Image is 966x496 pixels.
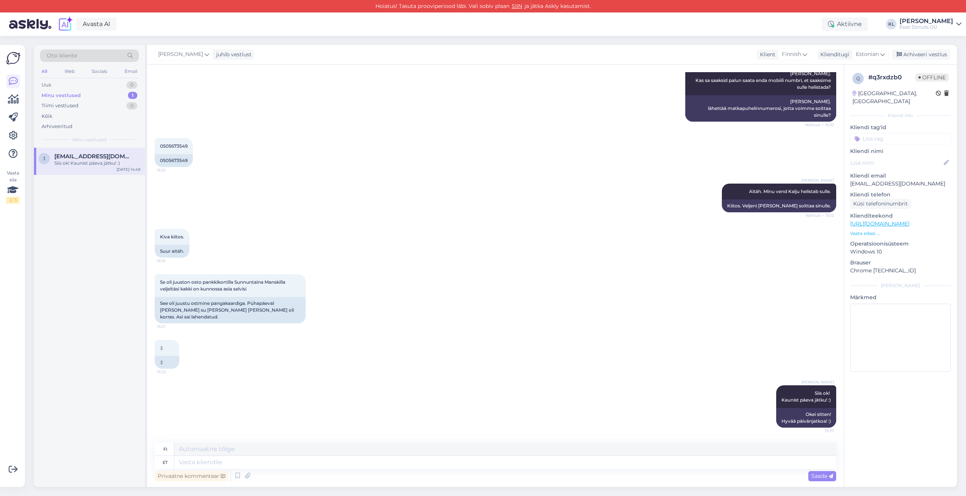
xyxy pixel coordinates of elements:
p: Kliendi email [850,172,951,180]
div: Uus [42,81,51,89]
span: Estonian [856,50,879,59]
p: [EMAIL_ADDRESS][DOMAIN_NAME] [850,180,951,188]
div: Minu vestlused [42,92,81,99]
span: 15:10 [157,167,185,173]
a: SIIN [509,3,525,9]
div: [PERSON_NAME] [900,18,953,24]
input: Lisa nimi [851,159,942,167]
div: 0 [126,81,137,89]
div: Socials [90,66,109,76]
div: Klient [757,51,775,59]
div: fi [163,443,167,456]
a: [PERSON_NAME]Eesti Donuts OÜ [900,18,961,30]
p: Windows 10 [850,248,951,256]
div: Kiitos. Veljeni [PERSON_NAME] soittaa sinulle. [722,199,836,212]
span: Kiva kiitos. [160,234,184,240]
span: :) [160,345,163,351]
span: Otsi kliente [47,52,77,60]
div: 0 [126,102,137,110]
p: Kliendi telefon [850,191,951,199]
p: Vaata edasi ... [850,230,951,237]
div: Siis ok! Kaunist päeva jätku! :) [54,160,140,167]
p: Chrome [TECHNICAL_ID] [850,267,951,275]
div: [GEOGRAPHIC_DATA], [GEOGRAPHIC_DATA] [852,90,936,105]
div: Web [63,66,76,76]
div: Küsi telefoninumbrit [850,199,911,209]
span: [PERSON_NAME] [801,379,834,385]
div: Aktiivne [822,17,868,31]
div: KL [886,19,897,29]
span: j [43,156,45,161]
span: Aitäh. Minu vend Kalju helistab sulle. [749,189,831,194]
img: Askly Logo [6,51,20,65]
p: Klienditeekond [850,212,951,220]
span: 15:37 [806,428,834,434]
a: Avasta AI [76,18,117,31]
div: juhib vestlust [213,51,252,59]
p: Märkmed [850,294,951,301]
p: Brauser [850,259,951,267]
a: [URL][DOMAIN_NAME] [850,220,909,227]
p: Kliendi tag'id [850,124,951,131]
div: :) [155,356,179,369]
span: 15:22 [157,369,185,375]
div: 0505673549 [155,154,193,167]
div: Email [123,66,139,76]
div: 1 [128,92,137,99]
input: Lisa tag [850,133,951,144]
div: Kliendi info [850,112,951,119]
span: Minu vestlused [72,136,106,143]
span: [PERSON_NAME]. Kas sa saaksid palun saata enda mobiili numbri, et saaksime sulle helistada? [695,71,832,90]
span: Se oli juuston osto pankkikortilla Sunnuntaina Manskilla veljeltäsi kakki on kunnossa asia selvisi [160,279,286,292]
span: Saada [811,473,833,479]
div: Arhiveeritud [42,123,72,130]
div: All [40,66,49,76]
div: [PERSON_NAME]. lähettää matkapuhelinnumerosi, jotta voimme soittaa sinulle? [685,95,836,122]
div: [DATE] 14:49 [117,167,140,172]
div: Eesti Donuts OÜ [900,24,953,30]
div: Suur aitäh. [155,245,189,258]
span: jani.petteri.raty@gmail.com [54,153,133,160]
p: Kliendi nimi [850,147,951,155]
div: Privaatne kommentaar [155,471,228,481]
p: Operatsioonisüsteem [850,240,951,248]
span: Nähtud ✓ 15:12 [806,213,834,218]
div: Arhiveeri vestlus [892,49,950,60]
div: Tiimi vestlused [42,102,78,110]
span: 15:15 [157,258,185,264]
div: 2 / 3 [6,197,20,204]
img: explore-ai [57,16,73,32]
span: [PERSON_NAME] [158,50,203,59]
span: Offline [915,73,949,82]
div: Vaata siia [6,170,20,204]
span: Nähtud ✓ 15:10 [805,122,834,128]
div: Kõik [42,113,52,120]
span: q [856,76,860,81]
span: [PERSON_NAME] [801,178,834,183]
div: # q3rxdzb0 [868,73,915,82]
span: Finnish [782,50,801,59]
div: Klienditugi [817,51,849,59]
span: 0505673549 [160,143,188,149]
div: Okei sitten! Hyvää päivänjatkoa! :) [776,408,836,428]
div: See oli juustu ostmine pangakaardiga. Pühapäeval [PERSON_NAME] su [PERSON_NAME] [PERSON_NAME] oli... [155,297,306,323]
div: et [163,456,168,469]
div: [PERSON_NAME] [850,282,951,289]
span: 15:21 [157,324,185,329]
